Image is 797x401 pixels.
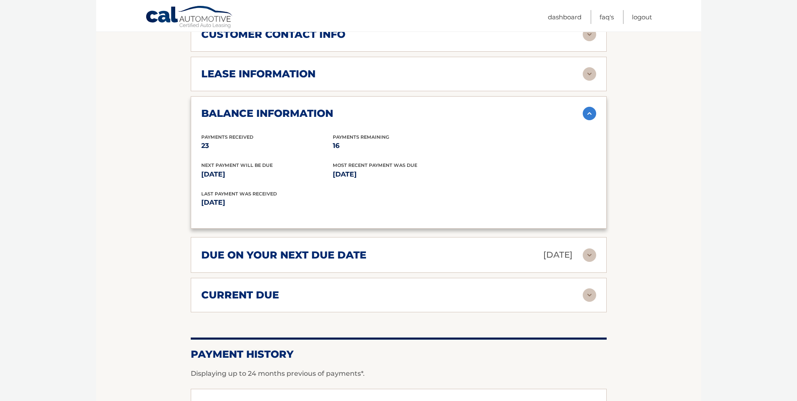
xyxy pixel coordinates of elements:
h2: customer contact info [201,28,345,41]
img: accordion-rest.svg [583,67,596,81]
h2: current due [201,289,279,301]
p: Displaying up to 24 months previous of payments*. [191,369,607,379]
a: Cal Automotive [145,5,234,30]
img: accordion-rest.svg [583,28,596,41]
a: Dashboard [548,10,581,24]
a: Logout [632,10,652,24]
p: [DATE] [333,169,464,180]
p: 16 [333,140,464,152]
p: 23 [201,140,333,152]
span: Payments Remaining [333,134,389,140]
p: [DATE] [543,248,573,262]
span: Next Payment will be due [201,162,273,168]
h2: Payment History [191,348,607,361]
h2: due on your next due date [201,249,366,261]
a: FAQ's [600,10,614,24]
img: accordion-rest.svg [583,248,596,262]
p: [DATE] [201,169,333,180]
h2: lease information [201,68,316,80]
span: Most Recent Payment Was Due [333,162,417,168]
span: Payments Received [201,134,253,140]
span: Last Payment was received [201,191,277,197]
h2: balance information [201,107,333,120]
img: accordion-active.svg [583,107,596,120]
p: [DATE] [201,197,399,208]
img: accordion-rest.svg [583,288,596,302]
